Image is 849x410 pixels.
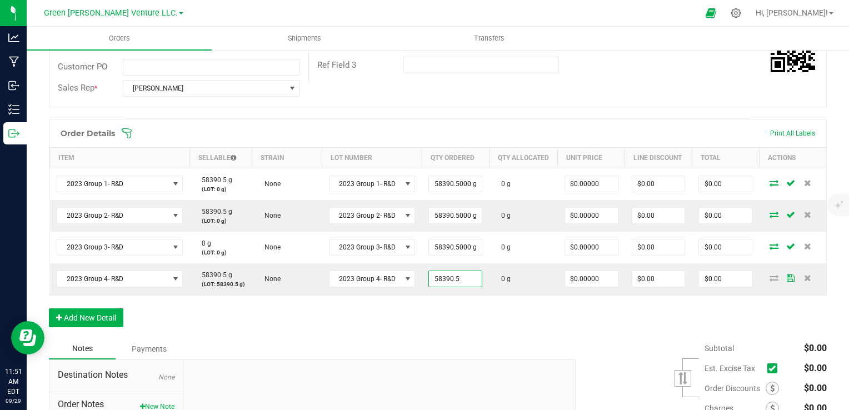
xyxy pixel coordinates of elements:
span: 2023 Group 1- R&D [329,176,401,192]
span: Delete Order Detail [799,179,816,186]
span: 0 g [496,180,511,188]
input: 0 [565,239,618,255]
span: Delete Order Detail [799,211,816,218]
input: 0 [565,176,618,192]
span: Save Order Detail [782,243,799,249]
input: 0 [565,208,618,223]
p: (LOT: 0 g) [196,248,246,257]
input: 0 [429,239,482,255]
span: Save Order Detail [782,211,799,218]
span: $0.00 [804,383,827,393]
span: Est. Excise Tax [705,364,763,373]
th: Qty Ordered [422,147,489,168]
div: Payments [116,339,182,359]
span: $0.00 [804,363,827,373]
span: Subtotal [705,344,734,353]
span: None [259,180,281,188]
input: 0 [699,239,752,255]
input: 0 [632,271,685,287]
a: Orders [27,27,212,50]
input: 0 [632,208,685,223]
span: 0 g [496,275,511,283]
iframe: Resource center [11,321,44,354]
span: Sales Rep [58,83,94,93]
inline-svg: Outbound [8,128,19,139]
span: 2023 Group 4- R&D [57,271,169,287]
span: $0.00 [804,343,827,353]
span: 2023 Group 1- R&D [57,176,169,192]
span: Save Order Detail [782,179,799,186]
h1: Order Details [61,129,115,138]
div: Notes [49,338,116,359]
span: None [259,243,281,251]
span: NO DATA FOUND [57,207,183,224]
span: Hi, [PERSON_NAME]! [756,8,828,17]
p: 11:51 AM EDT [5,367,22,397]
span: NO DATA FOUND [57,176,183,192]
span: Shipments [273,33,336,43]
span: None [259,275,281,283]
span: Ref Field 3 [317,60,356,70]
span: 0 g [196,239,211,247]
p: (LOT: 0 g) [196,217,246,225]
p: (LOT: 58390.5 g) [196,280,246,288]
span: Calculate excise tax [767,361,782,376]
button: Add New Detail [49,308,123,327]
input: 0 [632,239,685,255]
inline-svg: Inventory [8,104,19,115]
span: Orders [94,33,145,43]
a: Transfers [397,27,582,50]
span: Order Discounts [705,384,766,393]
span: 58390.5 g [196,208,232,216]
span: Customer PO [58,62,107,72]
input: 0 [429,176,482,192]
input: 0 [565,271,618,287]
th: Qty Allocated [489,147,558,168]
span: [PERSON_NAME] [123,81,286,96]
span: Save Order Detail [782,274,799,281]
span: None [158,373,174,381]
span: NO DATA FOUND [57,239,183,256]
span: Delete Order Detail [799,243,816,249]
span: 2023 Group 3- R&D [329,239,401,255]
span: Transfers [459,33,520,43]
div: Manage settings [729,8,743,18]
span: 58390.5 g [196,176,232,184]
span: 0 g [496,212,511,219]
th: Unit Price [558,147,625,168]
p: (LOT: 0 g) [196,185,246,193]
inline-svg: Manufacturing [8,56,19,67]
input: 0 [699,176,752,192]
inline-svg: Analytics [8,32,19,43]
p: 09/29 [5,397,22,405]
th: Actions [759,147,826,168]
inline-svg: Inbound [8,80,19,91]
span: 2023 Group 4- R&D [329,271,401,287]
a: Shipments [212,27,397,50]
input: 0 [429,271,482,287]
span: 58390.5 g [196,271,232,279]
span: Destination Notes [58,368,174,382]
th: Strain [252,147,322,168]
span: None [259,212,281,219]
input: 0 [429,208,482,223]
span: Green [PERSON_NAME] Venture LLC. [44,8,178,18]
th: Item [50,147,190,168]
input: 0 [699,271,752,287]
span: Open Ecommerce Menu [698,2,723,24]
th: Total [692,147,759,168]
th: Sellable [189,147,252,168]
span: Delete Order Detail [799,274,816,281]
span: 2023 Group 2- R&D [57,208,169,223]
th: Line Discount [625,147,692,168]
span: 2023 Group 3- R&D [57,239,169,255]
span: 0 g [496,243,511,251]
th: Lot Number [322,147,422,168]
span: 2023 Group 2- R&D [329,208,401,223]
input: 0 [632,176,685,192]
input: 0 [699,208,752,223]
